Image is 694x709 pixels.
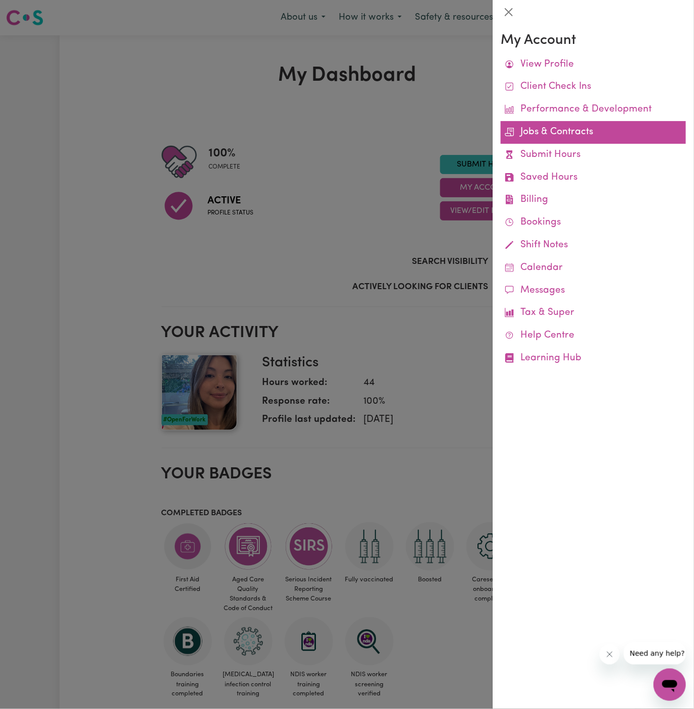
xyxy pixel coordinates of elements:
a: Messages [501,280,686,302]
iframe: Close message [600,644,620,665]
a: Performance & Development [501,98,686,121]
iframe: Message from company [624,642,686,665]
a: Learning Hub [501,347,686,370]
h3: My Account [501,32,686,49]
a: Jobs & Contracts [501,121,686,144]
a: Help Centre [501,324,686,347]
a: Calendar [501,257,686,280]
a: Submit Hours [501,144,686,167]
a: Client Check Ins [501,76,686,98]
a: Shift Notes [501,234,686,257]
iframe: Button to launch messaging window [654,669,686,701]
a: Bookings [501,211,686,234]
a: Tax & Super [501,302,686,324]
a: Saved Hours [501,167,686,189]
button: Close [501,4,517,20]
a: View Profile [501,53,686,76]
a: Billing [501,189,686,211]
